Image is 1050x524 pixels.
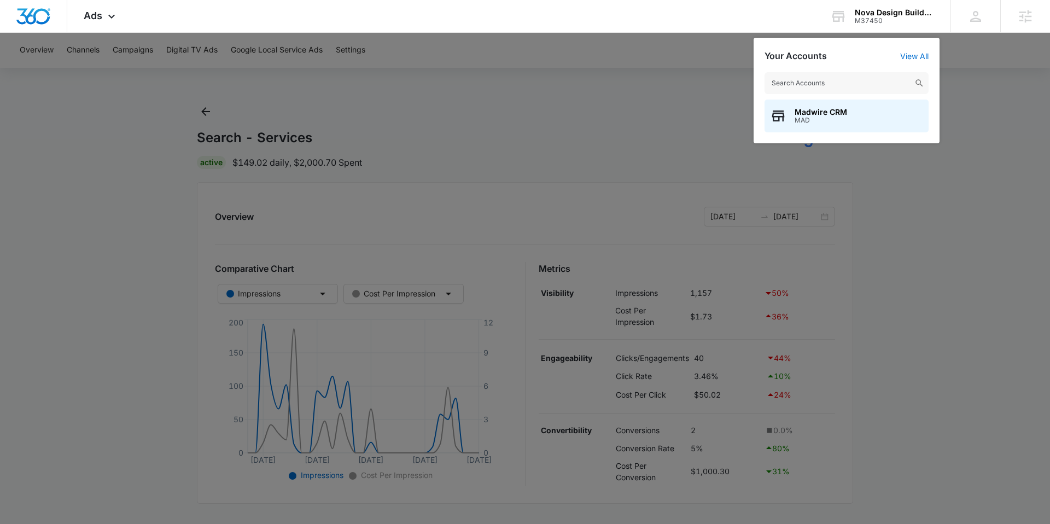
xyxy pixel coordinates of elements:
[765,51,827,61] h2: Your Accounts
[795,117,847,124] span: MAD
[765,72,929,94] input: Search Accounts
[795,108,847,117] span: Madwire CRM
[765,100,929,132] button: Madwire CRMMAD
[84,10,102,21] span: Ads
[855,8,935,17] div: account name
[855,17,935,25] div: account id
[900,51,929,61] a: View All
